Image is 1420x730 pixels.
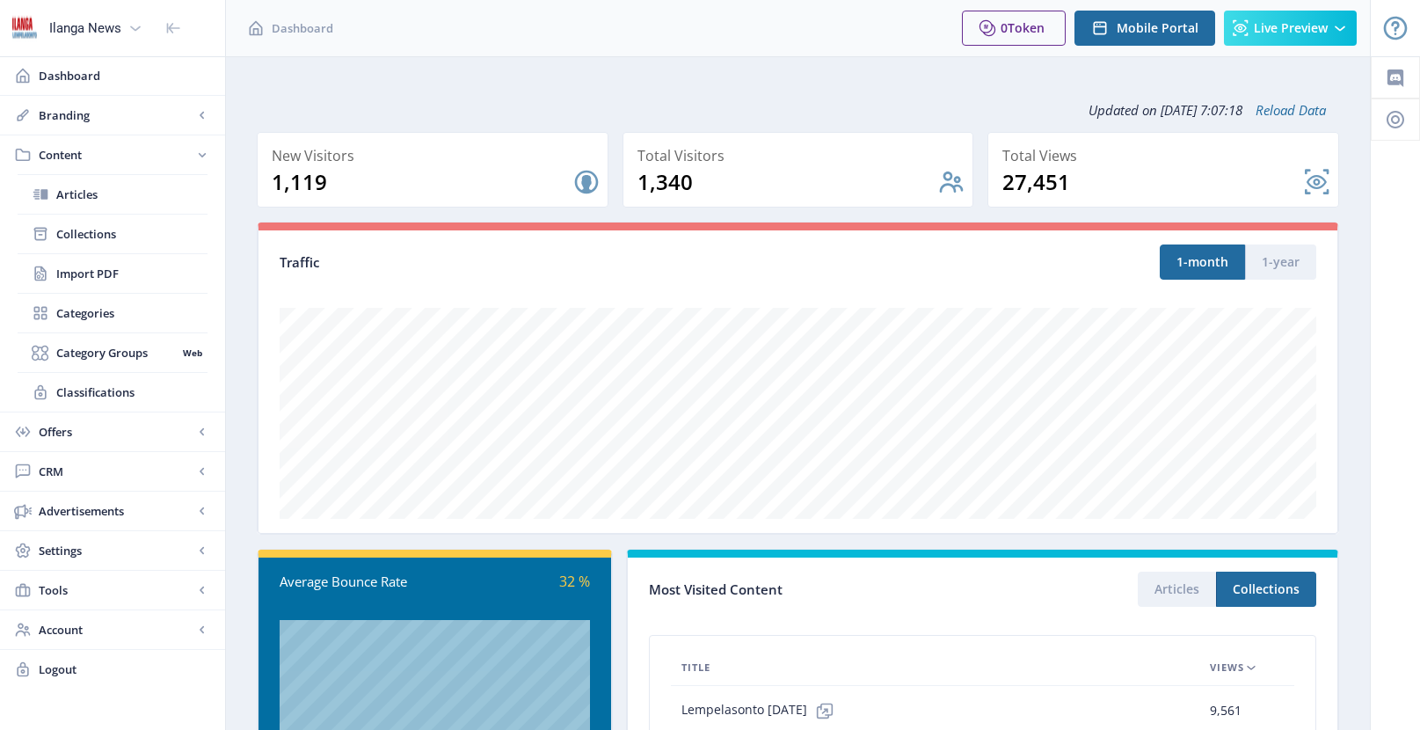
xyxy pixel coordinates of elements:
[1074,11,1215,46] button: Mobile Portal
[56,186,208,203] span: Articles
[39,621,193,639] span: Account
[1160,245,1245,280] button: 1-month
[1002,168,1303,196] div: 27,451
[18,215,208,253] a: Collections
[39,146,193,164] span: Content
[272,19,333,37] span: Dashboard
[56,344,177,361] span: Category Groups
[559,572,590,591] span: 32 %
[681,693,842,728] span: Lempelasonto [DATE]
[1008,19,1045,36] span: Token
[39,581,193,599] span: Tools
[637,143,966,168] div: Total Visitors
[18,373,208,412] a: Classifications
[1254,21,1328,35] span: Live Preview
[39,542,193,559] span: Settings
[280,252,798,273] div: Traffic
[18,175,208,214] a: Articles
[637,168,938,196] div: 1,340
[56,383,208,401] span: Classifications
[49,9,121,47] div: Ilanga News
[280,572,435,592] div: Average Bounce Rate
[11,14,39,42] img: 6e32966d-d278-493e-af78-9af65f0c2223.png
[1216,572,1316,607] button: Collections
[1138,572,1216,607] button: Articles
[56,225,208,243] span: Collections
[39,106,193,124] span: Branding
[1224,11,1357,46] button: Live Preview
[257,88,1339,132] div: Updated on [DATE] 7:07:18
[18,333,208,372] a: Category GroupsWeb
[272,168,572,196] div: 1,119
[39,67,211,84] span: Dashboard
[56,265,208,282] span: Import PDF
[39,423,193,441] span: Offers
[681,657,710,678] span: Title
[1002,143,1331,168] div: Total Views
[39,463,193,480] span: CRM
[39,502,193,520] span: Advertisements
[1210,657,1244,678] span: Views
[1210,700,1242,721] span: 9,561
[1242,101,1326,119] a: Reload Data
[39,661,211,678] span: Logout
[649,576,982,603] div: Most Visited Content
[1117,21,1198,35] span: Mobile Portal
[962,11,1066,46] button: 0Token
[272,143,601,168] div: New Visitors
[18,254,208,293] a: Import PDF
[56,304,208,322] span: Categories
[1245,245,1316,280] button: 1-year
[177,344,208,361] nb-badge: Web
[18,294,208,332] a: Categories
